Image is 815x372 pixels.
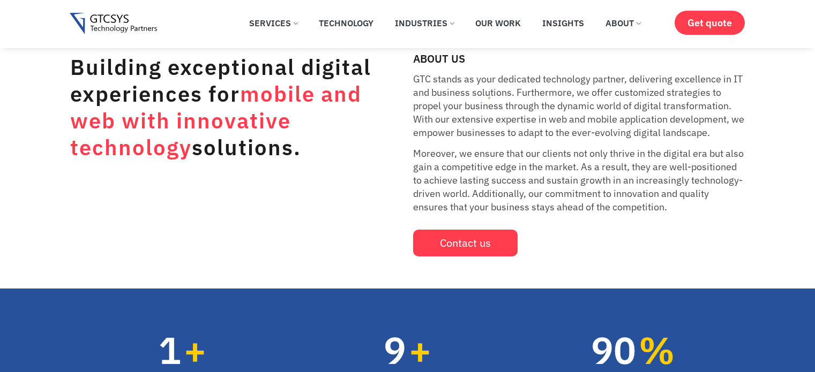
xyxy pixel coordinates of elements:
a: Our Work [467,11,529,35]
span: 1 [159,331,181,369]
span: Get quote [687,17,732,28]
span: Contact us [440,238,491,248]
iframe: chat widget [749,305,815,356]
a: Insights [534,11,592,35]
span: % [639,331,682,369]
p: GTC stands as your dedicated technology partner, delivering excellence in IT and business solutio... [413,72,745,139]
span: 90 [591,331,636,369]
a: Technology [311,11,382,35]
a: Industries [387,11,462,35]
a: Services [241,11,305,35]
h1: Building exceptional digital experiences for solutions. [70,54,376,161]
a: About [597,11,648,35]
img: Gtcsys logo [70,13,157,35]
span: 9 [384,331,406,369]
span: + [409,331,451,369]
p: Moreover, we ensure that our clients not only thrive in the digital era but also gain a competiti... [413,147,745,214]
a: Contact us [413,230,518,256]
span: mobile and web with innovative technology [70,80,362,161]
a: Get quote [675,11,745,35]
h2: ABOUT US [413,54,745,64]
span: + [184,331,221,369]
